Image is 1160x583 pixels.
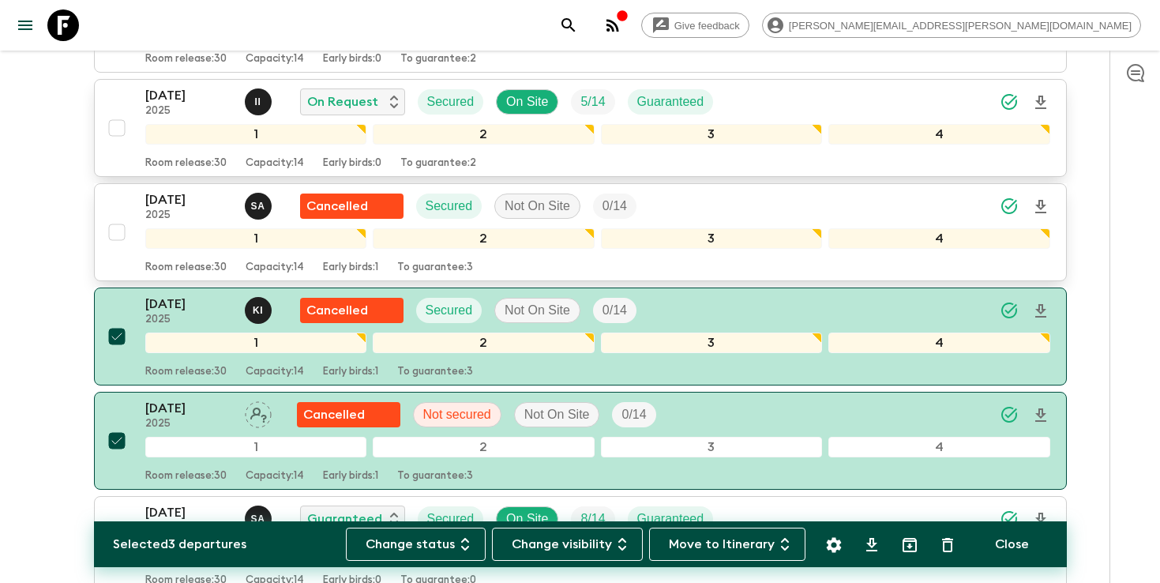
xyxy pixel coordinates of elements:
[245,302,275,314] span: Khaled Ingrioui
[856,529,888,561] button: Download CSV
[245,406,272,419] span: Assign pack leader
[492,528,643,561] button: Change visibility
[496,506,558,532] div: On Site
[418,506,484,532] div: Secured
[145,470,227,483] p: Room release: 30
[306,197,368,216] p: Cancelled
[1000,197,1019,216] svg: Synced Successfully
[251,200,265,213] p: S A
[145,314,232,326] p: 2025
[496,89,558,115] div: On Site
[976,528,1048,561] button: Close
[397,261,473,274] p: To guarantee: 3
[373,437,595,457] div: 2
[300,298,404,323] div: Flash Pack cancellation
[9,9,41,41] button: menu
[603,197,627,216] p: 0 / 14
[145,261,227,274] p: Room release: 30
[245,510,275,523] span: Samir Achahri
[505,197,570,216] p: Not On Site
[373,124,595,145] div: 2
[323,157,381,170] p: Early birds: 0
[245,88,275,115] button: II
[145,366,227,378] p: Room release: 30
[246,261,304,274] p: Capacity: 14
[373,333,595,353] div: 2
[145,209,232,222] p: 2025
[245,297,275,324] button: KI
[894,529,925,561] button: Archive (Completed, Cancelled or Unsynced Departures only)
[601,333,823,353] div: 3
[649,528,805,561] button: Move to Itinerary
[1031,406,1050,425] svg: Download Onboarding
[145,124,367,145] div: 1
[426,197,473,216] p: Secured
[514,402,600,427] div: Not On Site
[494,298,580,323] div: Not On Site
[1000,92,1019,111] svg: Synced Successfully
[506,510,548,528] p: On Site
[603,301,627,320] p: 0 / 14
[94,288,1067,386] button: [DATE]2025Khaled IngriouiFlash Pack cancellationSecuredNot On SiteTrip Fill1234Room release:30Cap...
[593,194,636,219] div: Trip Fill
[426,301,473,320] p: Secured
[323,53,381,66] p: Early birds: 0
[553,9,584,41] button: search adventures
[593,298,636,323] div: Trip Fill
[506,92,548,111] p: On Site
[253,304,263,317] p: K I
[145,53,227,66] p: Room release: 30
[397,470,473,483] p: To guarantee: 3
[818,529,850,561] button: Settings
[246,366,304,378] p: Capacity: 14
[297,402,400,427] div: Unable to secure
[505,301,570,320] p: Not On Site
[145,333,367,353] div: 1
[601,124,823,145] div: 3
[397,366,473,378] p: To guarantee: 3
[828,437,1050,457] div: 4
[245,93,275,106] span: Ismail Ingrioui
[246,53,304,66] p: Capacity: 14
[427,510,475,528] p: Secured
[94,79,1067,177] button: [DATE]2025Ismail IngriouiOn RequestSecuredOn SiteTrip FillGuaranteed1234Room release:30Capacity:1...
[306,301,368,320] p: Cancelled
[1031,93,1050,112] svg: Download Onboarding
[762,13,1141,38] div: [PERSON_NAME][EMAIL_ADDRESS][PERSON_NAME][DOMAIN_NAME]
[145,157,227,170] p: Room release: 30
[1000,510,1019,528] svg: Synced Successfully
[571,89,614,115] div: Trip Fill
[637,92,704,111] p: Guaranteed
[255,96,261,108] p: I I
[828,228,1050,249] div: 4
[580,510,605,528] p: 8 / 14
[400,157,476,170] p: To guarantee: 2
[601,228,823,249] div: 3
[828,124,1050,145] div: 4
[300,194,404,219] div: Flash Pack cancellation
[666,20,749,32] span: Give feedback
[323,366,378,378] p: Early birds: 1
[418,89,484,115] div: Secured
[246,470,304,483] p: Capacity: 14
[1000,301,1019,320] svg: Synced Successfully
[416,194,482,219] div: Secured
[621,405,646,424] p: 0 / 14
[524,405,590,424] p: Not On Site
[571,506,614,532] div: Trip Fill
[601,437,823,457] div: 3
[251,513,265,525] p: S A
[427,92,475,111] p: Secured
[113,535,246,554] p: Selected 3 departures
[246,157,304,170] p: Capacity: 14
[307,510,382,528] p: Guaranteed
[245,506,275,532] button: SA
[145,399,232,418] p: [DATE]
[346,528,486,561] button: Change status
[932,529,963,561] button: Delete
[828,333,1050,353] div: 4
[1031,302,1050,321] svg: Download Onboarding
[145,105,232,118] p: 2025
[94,183,1067,281] button: [DATE]2025Samir AchahriFlash Pack cancellationSecuredNot On SiteTrip Fill1234Room release:30Capac...
[303,405,365,424] p: Cancelled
